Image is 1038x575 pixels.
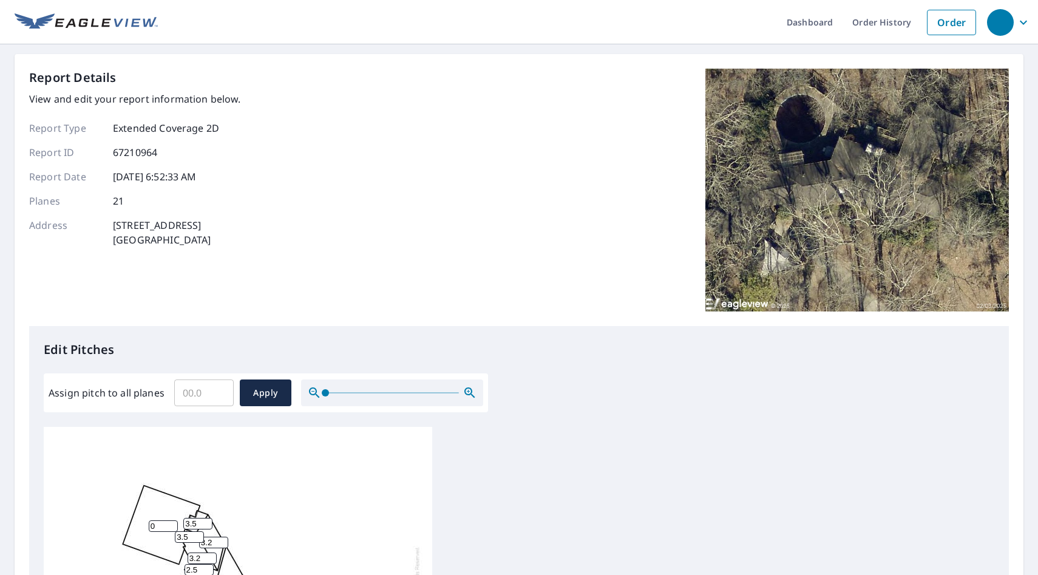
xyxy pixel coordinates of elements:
p: [STREET_ADDRESS] [GEOGRAPHIC_DATA] [113,218,211,247]
button: Apply [240,379,291,406]
span: Apply [249,386,282,401]
p: Edit Pitches [44,341,994,359]
a: Order [927,10,976,35]
p: 67210964 [113,145,157,160]
p: Report Details [29,69,117,87]
p: Planes [29,194,102,208]
p: Report Date [29,169,102,184]
p: View and edit your report information below. [29,92,241,106]
p: Report Type [29,121,102,135]
p: [DATE] 6:52:33 AM [113,169,197,184]
img: EV Logo [15,13,158,32]
p: 21 [113,194,124,208]
label: Assign pitch to all planes [49,386,165,400]
p: Extended Coverage 2D [113,121,219,135]
p: Address [29,218,102,247]
input: 00.0 [174,376,234,410]
p: Report ID [29,145,102,160]
img: Top image [705,69,1009,311]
